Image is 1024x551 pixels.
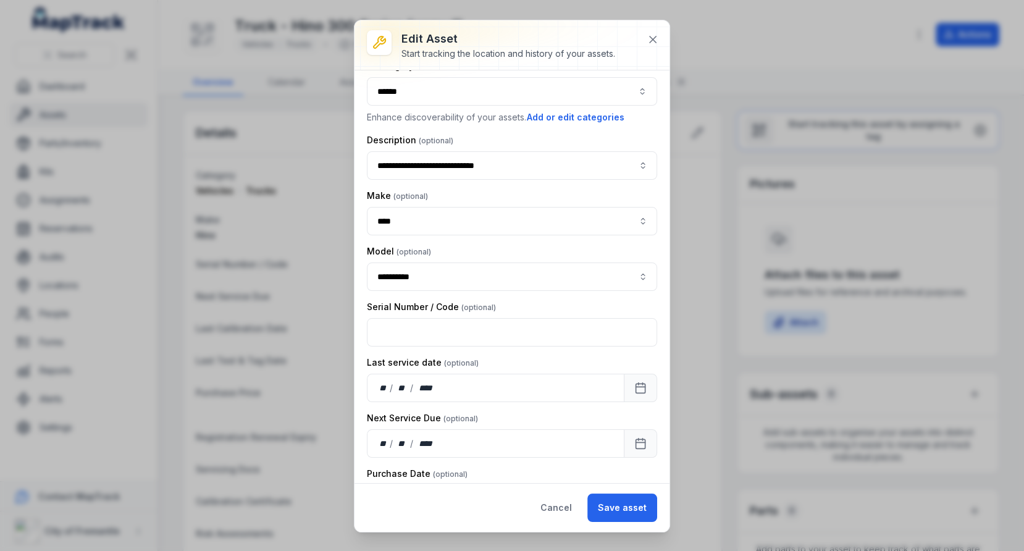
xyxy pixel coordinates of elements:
div: / [410,437,414,450]
div: Start tracking the location and history of your assets. [401,48,615,60]
button: Save asset [587,494,657,522]
div: year, [414,382,437,394]
input: asset-edit:description-label [367,151,657,180]
button: Add or edit categories [526,111,625,124]
p: Enhance discoverability of your assets. [367,111,657,124]
div: day, [377,382,390,394]
input: asset-edit:cf[9f0f5bea-2e82-4c55-ac07-2d735e8f7e56]-label [367,207,657,235]
div: month, [394,437,411,450]
label: Description [367,134,453,146]
div: year, [414,437,437,450]
button: Calendar [624,429,657,458]
label: Purchase Date [367,468,468,480]
label: Model [367,245,431,258]
label: Make [367,190,428,202]
label: Next Service Due [367,412,478,424]
label: Serial Number / Code [367,301,496,313]
div: month, [394,382,411,394]
div: / [390,437,394,450]
button: Cancel [530,494,582,522]
label: Last service date [367,356,479,369]
div: / [390,382,394,394]
div: day, [377,437,390,450]
div: / [410,382,414,394]
h3: Edit asset [401,30,615,48]
button: Calendar [624,374,657,402]
input: asset-edit:cf[75610edd-78e3-4c03-859c-661bcc2c451c]-label [367,263,657,291]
